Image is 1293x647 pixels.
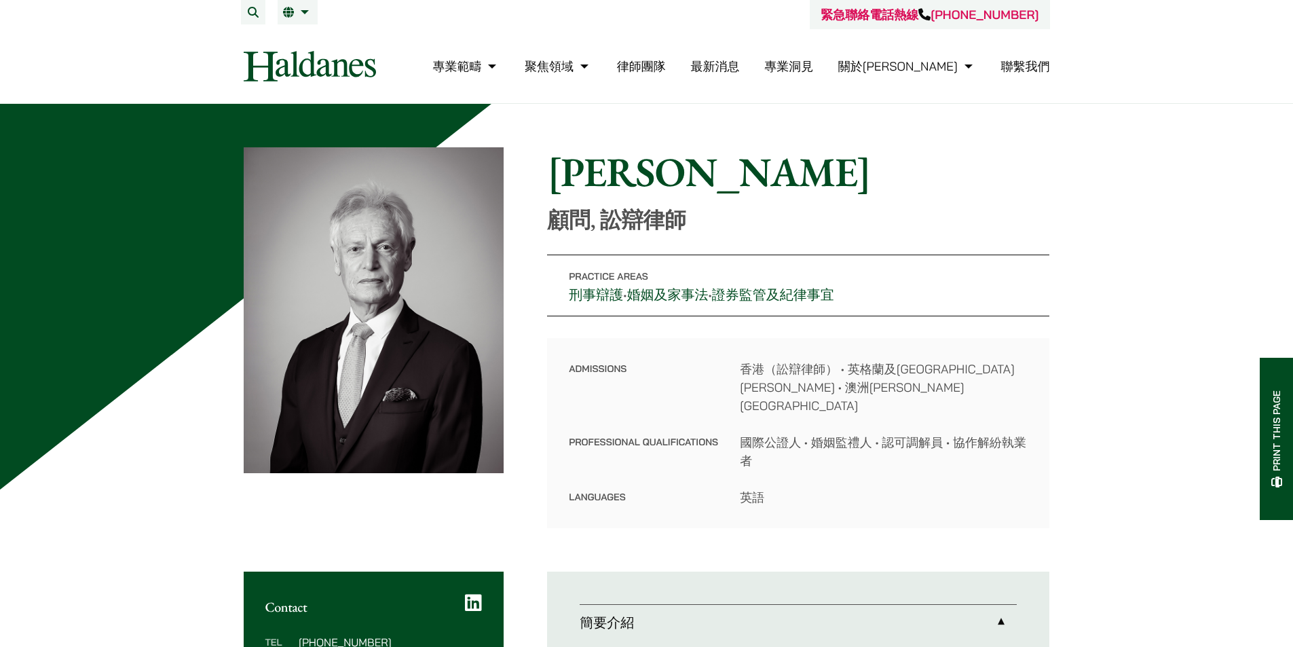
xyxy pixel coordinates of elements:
[283,7,312,18] a: 繁
[465,593,482,612] a: LinkedIn
[569,488,718,506] dt: Languages
[569,433,718,488] dt: Professional Qualifications
[547,147,1049,196] h1: [PERSON_NAME]
[1001,58,1050,74] a: 聯繫我們
[627,286,709,303] a: 婚姻及家事法
[569,286,623,303] a: 刑事辯護
[525,58,592,74] a: 聚焦領域
[690,58,739,74] a: 最新消息
[740,488,1028,506] dd: 英語
[244,51,376,81] img: Logo of Haldanes
[569,360,718,433] dt: Admissions
[740,360,1028,415] dd: 香港（訟辯律師） • 英格蘭及[GEOGRAPHIC_DATA][PERSON_NAME] • 澳洲[PERSON_NAME][GEOGRAPHIC_DATA]
[821,7,1038,22] a: 緊急聯絡電話熱線[PHONE_NUMBER]
[838,58,976,74] a: 關於何敦
[547,207,1049,233] p: 顧問, 訟辯律師
[712,286,834,303] a: 證券監管及紀律事宜
[265,599,483,615] h2: Contact
[617,58,666,74] a: 律師團隊
[580,605,1017,640] a: 簡要介紹
[569,270,648,282] span: Practice Areas
[432,58,500,74] a: 專業範疇
[740,433,1028,470] dd: 國際公證人 • 婚姻監禮人 • 認可調解員 • 協作解紛執業者
[764,58,813,74] a: 專業洞見
[547,255,1049,316] p: • •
